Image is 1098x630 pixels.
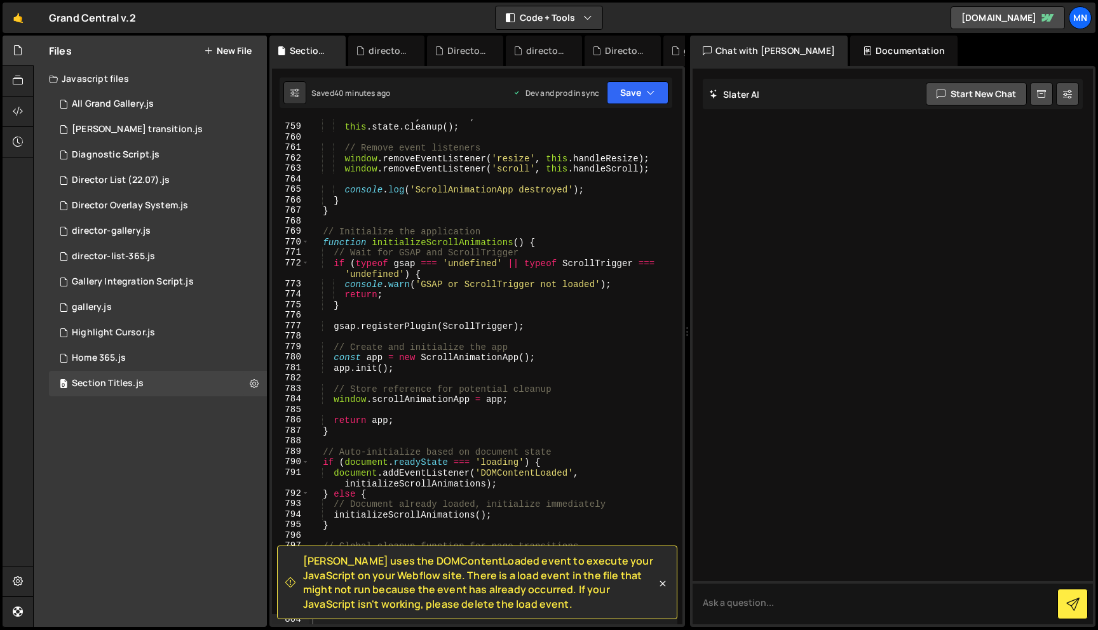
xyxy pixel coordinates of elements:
[34,66,267,91] div: Javascript files
[72,175,170,186] div: Director List (22.07).js
[272,499,309,509] div: 793
[72,302,112,313] div: gallery.js
[272,614,309,625] div: 804
[272,509,309,520] div: 794
[272,142,309,153] div: 761
[272,457,309,467] div: 790
[272,184,309,195] div: 765
[272,540,309,551] div: 797
[709,88,760,100] h2: Slater AI
[272,258,309,279] div: 772
[272,551,309,562] div: 798
[49,218,267,244] div: 15298/40373.js
[49,320,267,345] div: 15298/43117.js
[272,519,309,530] div: 795
[49,91,267,117] div: 15298/43578.js
[272,331,309,342] div: 778
[369,44,409,57] div: director-list-365.js
[272,415,309,426] div: 786
[49,295,267,320] div: 15298/40483.js
[272,321,309,332] div: 777
[72,378,144,389] div: Section Titles.js
[272,247,309,258] div: 771
[272,226,309,237] div: 769
[272,163,309,174] div: 763
[272,446,309,457] div: 789
[272,394,309,405] div: 784
[290,44,330,57] div: Section Titles.js
[951,6,1065,29] a: [DOMAIN_NAME]
[272,373,309,384] div: 782
[272,603,309,614] div: 803
[72,124,203,135] div: [PERSON_NAME] transition.js
[49,117,267,142] div: 15298/41315.js
[272,488,309,499] div: 792
[272,582,309,593] div: 801
[49,44,72,58] h2: Files
[272,205,309,216] div: 767
[334,88,390,98] div: 40 minutes ago
[272,216,309,227] div: 768
[272,593,309,604] div: 802
[72,200,188,211] div: Director Overlay System.js
[49,371,267,396] div: 15298/40223.js
[850,36,958,66] div: Documentation
[204,46,252,56] button: New File
[272,279,309,290] div: 773
[272,561,309,572] div: 799
[72,98,154,110] div: All Grand Gallery.js
[272,384,309,394] div: 783
[272,195,309,206] div: 766
[60,380,67,390] span: 0
[272,426,309,436] div: 787
[690,36,848,66] div: Chat with [PERSON_NAME]
[72,276,194,288] div: Gallery Integration Script.js
[513,88,599,98] div: Dev and prod in sync
[272,342,309,352] div: 779
[272,121,309,132] div: 759
[272,363,309,373] div: 781
[49,142,267,168] div: 15298/43601.js
[311,88,390,98] div: Saved
[72,327,155,338] div: Highlight Cursor.js
[926,83,1027,105] button: Start new chat
[72,225,151,237] div: director-gallery.js
[684,44,724,57] div: gallery.js
[272,467,309,488] div: 791
[272,405,309,415] div: 785
[272,237,309,248] div: 770
[49,193,267,218] div: 15298/42891.js
[303,554,656,611] span: [PERSON_NAME] uses the DOMContentLoaded event to execute your JavaScript on your Webflow site. Th...
[49,244,267,269] div: 15298/40379.js
[49,10,136,25] div: Grand Central v.2
[72,352,126,364] div: Home 365.js
[49,269,267,295] div: 15298/43118.js
[72,149,159,161] div: Diagnostic Script.js
[49,168,267,193] div: 15298/43501.js
[272,153,309,164] div: 762
[605,44,646,57] div: Director Overlay System.js
[447,44,488,57] div: Director List (22.07).js
[272,310,309,321] div: 776
[272,174,309,185] div: 764
[272,530,309,541] div: 796
[272,572,309,583] div: 800
[272,132,309,143] div: 760
[3,3,34,33] a: 🤙
[272,300,309,311] div: 775
[272,352,309,363] div: 780
[1069,6,1092,29] a: MN
[72,251,155,262] div: director-list-365.js
[272,289,309,300] div: 774
[49,345,267,371] div: 15298/40183.js
[272,436,309,446] div: 788
[496,6,602,29] button: Code + Tools
[526,44,567,57] div: director-gallery.js
[607,81,668,104] button: Save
